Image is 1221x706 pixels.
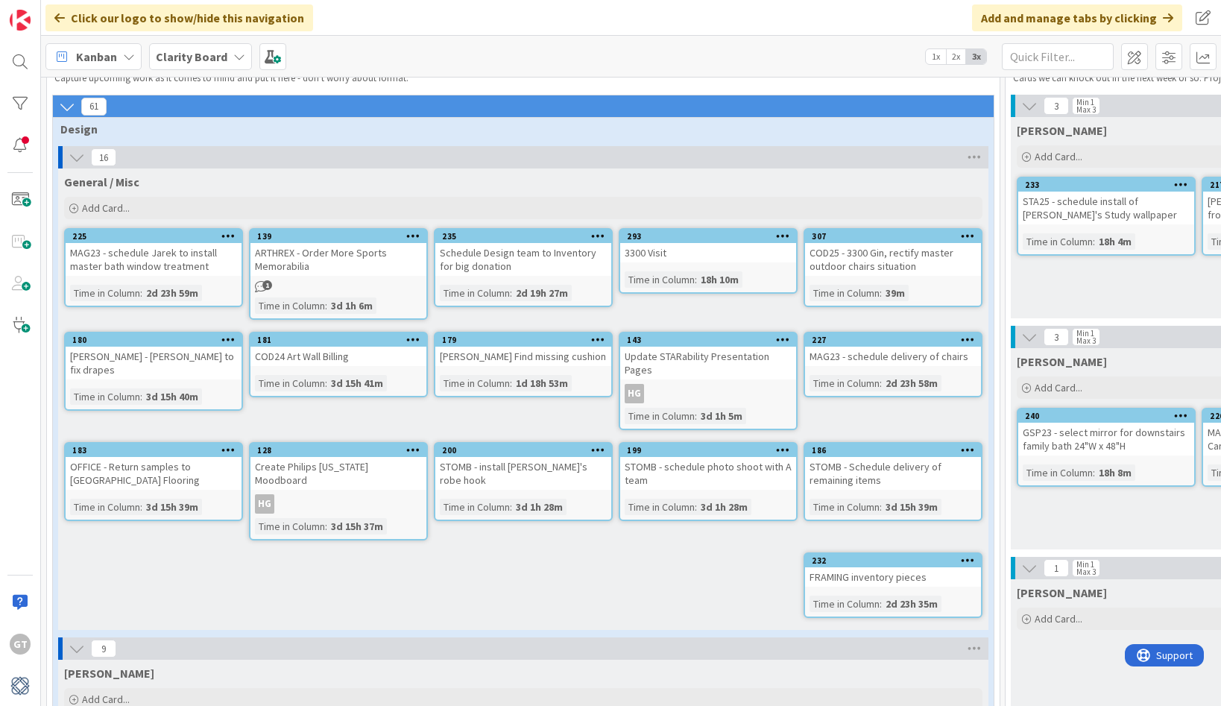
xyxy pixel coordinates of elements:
[435,230,611,243] div: 235
[1017,177,1196,256] a: 233STA25 - schedule install of [PERSON_NAME]'s Study wallpaperTime in Column:18h 4m
[882,285,909,301] div: 39m
[66,333,242,347] div: 180
[250,230,426,276] div: 139ARTHREX - Order More Sports Memorabilia
[882,499,941,515] div: 3d 15h 39m
[262,280,272,290] span: 1
[1076,106,1096,113] div: Max 3
[512,375,572,391] div: 1d 18h 53m
[810,596,880,612] div: Time in Column
[620,347,796,379] div: Update STARability Presentation Pages
[805,554,981,587] div: 232FRAMING inventory pieces
[142,388,202,405] div: 3d 15h 40m
[81,98,107,116] span: 61
[435,444,611,457] div: 200
[435,333,611,366] div: 179[PERSON_NAME] Find missing cushion
[1044,559,1069,577] span: 1
[82,693,130,706] span: Add Card...
[255,494,274,514] div: HG
[804,442,982,521] a: 186STOMB - Schedule delivery of remaining itemsTime in Column:3d 15h 39m
[620,230,796,243] div: 293
[1017,408,1196,487] a: 240GSP23 - select mirror for downstairs family bath 24"W x 48"HTime in Column:18h 8m
[805,347,981,366] div: MAG23 - schedule delivery of chairs
[434,228,613,307] a: 235Schedule Design team to Inventory for big donationTime in Column:2d 19h 27m
[880,375,882,391] span: :
[510,285,512,301] span: :
[70,285,140,301] div: Time in Column
[697,408,746,424] div: 3d 1h 5m
[435,333,611,347] div: 179
[64,174,139,189] span: General / Misc
[810,285,880,301] div: Time in Column
[250,243,426,276] div: ARTHREX - Order More Sports Memorabilia
[82,201,130,215] span: Add Card...
[625,408,695,424] div: Time in Column
[325,518,327,535] span: :
[512,285,572,301] div: 2d 19h 27m
[1076,337,1096,344] div: Max 3
[66,230,242,243] div: 225
[10,10,31,31] img: Visit kanbanzone.com
[1035,612,1082,625] span: Add Card...
[1095,233,1135,250] div: 18h 4m
[1076,561,1094,568] div: Min 1
[805,444,981,457] div: 186
[249,228,428,320] a: 139ARTHREX - Order More Sports MemorabiliaTime in Column:3d 1h 6m
[805,444,981,490] div: 186STOMB - Schedule delivery of remaining items
[1035,381,1082,394] span: Add Card...
[250,457,426,490] div: Create Philips [US_STATE] Moodboard
[250,333,426,366] div: 181COD24 Art Wall Billing
[805,333,981,347] div: 227
[620,230,796,262] div: 2933300 Visit
[327,375,387,391] div: 3d 15h 41m
[257,445,426,456] div: 128
[66,444,242,457] div: 183
[812,445,981,456] div: 186
[810,375,880,391] div: Time in Column
[880,596,882,612] span: :
[697,499,751,515] div: 3d 1h 28m
[619,228,798,294] a: 2933300 VisitTime in Column:18h 10m
[1002,43,1114,70] input: Quick Filter...
[66,333,242,379] div: 180[PERSON_NAME] - [PERSON_NAME] to fix drapes
[255,518,325,535] div: Time in Column
[880,499,882,515] span: :
[10,675,31,696] img: avatar
[1025,180,1194,190] div: 233
[250,230,426,243] div: 139
[434,442,613,521] a: 200STOMB - install [PERSON_NAME]'s robe hookTime in Column:3d 1h 28m
[66,347,242,379] div: [PERSON_NAME] - [PERSON_NAME] to fix drapes
[64,666,154,681] span: MCMIL McMillon
[435,444,611,490] div: 200STOMB - install [PERSON_NAME]'s robe hook
[72,231,242,242] div: 225
[1035,150,1082,163] span: Add Card...
[31,2,68,20] span: Support
[60,122,975,136] span: Design
[255,297,325,314] div: Time in Column
[620,333,796,347] div: 143
[1023,464,1093,481] div: Time in Column
[625,271,695,288] div: Time in Column
[1093,464,1095,481] span: :
[805,554,981,567] div: 232
[1093,233,1095,250] span: :
[435,230,611,276] div: 235Schedule Design team to Inventory for big donation
[1076,568,1096,576] div: Max 3
[440,285,510,301] div: Time in Column
[1018,409,1194,423] div: 240
[880,285,882,301] span: :
[442,231,611,242] div: 235
[250,444,426,490] div: 128Create Philips [US_STATE] Moodboard
[1017,585,1107,600] span: Lisa K.
[64,442,243,521] a: 183OFFICE - Return samples to [GEOGRAPHIC_DATA] FlooringTime in Column:3d 15h 39m
[440,375,510,391] div: Time in Column
[1044,97,1069,115] span: 3
[805,567,981,587] div: FRAMING inventory pieces
[1018,192,1194,224] div: STA25 - schedule install of [PERSON_NAME]'s Study wallpaper
[66,230,242,276] div: 225MAG23 - schedule Jarek to install master bath window treatment
[810,499,880,515] div: Time in Column
[250,333,426,347] div: 181
[91,148,116,166] span: 16
[1018,409,1194,456] div: 240GSP23 - select mirror for downstairs family bath 24"W x 48"H
[695,499,697,515] span: :
[805,230,981,243] div: 307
